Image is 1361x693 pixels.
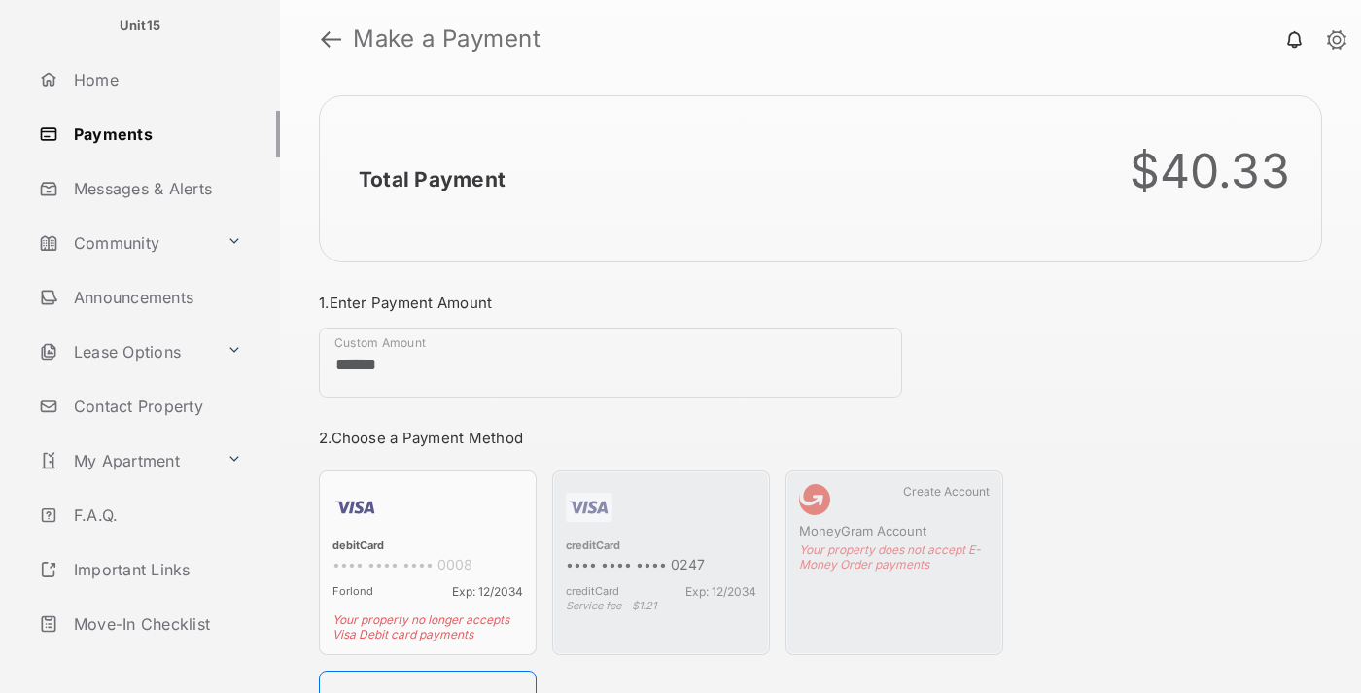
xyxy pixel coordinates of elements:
[31,329,219,375] a: Lease Options
[31,437,219,484] a: My Apartment
[31,165,280,212] a: Messages & Alerts
[566,538,756,556] div: creditCard
[120,17,161,36] p: Unit15
[31,274,280,321] a: Announcements
[31,56,280,103] a: Home
[31,546,250,593] a: Important Links
[31,111,280,157] a: Payments
[319,429,1003,447] h3: 2. Choose a Payment Method
[552,470,770,655] div: creditCard•••• •••• •••• 0247creditCardExp: 12/2034Service fee - $1.21
[319,294,1003,312] h3: 1. Enter Payment Amount
[566,584,619,599] span: creditCard
[31,601,280,647] a: Move-In Checklist
[1130,143,1291,199] div: $40.33
[31,220,219,266] a: Community
[685,584,756,599] span: Exp: 12/2034
[359,167,506,191] h2: Total Payment
[566,556,756,576] div: •••• •••• •••• 0247
[31,492,280,538] a: F.A.Q.
[353,27,541,51] strong: Make a Payment
[566,599,756,612] div: Service fee - $1.21
[31,383,280,430] a: Contact Property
